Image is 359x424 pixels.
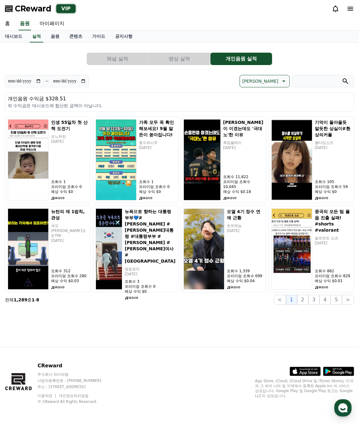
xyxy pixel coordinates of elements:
p: 조회수 882 [315,269,351,273]
p: 위 수익금은 대시보드에 합산된 금액이 아닙니다. [8,103,351,109]
p: 조회수 105 [315,179,351,184]
button: 1 [286,295,297,305]
p: 조회수 1 [51,179,88,184]
p: 명랑정치 [125,267,175,272]
button: 채널 실적 [87,53,148,65]
p: [DATE] [227,228,263,233]
p: 프리미엄 조회수 10,045 [223,179,263,189]
p: [DATE] [51,139,88,144]
p: wave [223,195,263,200]
h5: 가족 모두 꼭 확인해보세요! 9월 말 돈이 쏟아집니다! [139,119,175,138]
p: wave [51,285,88,290]
button: 4 [319,295,331,305]
a: 공지사항 [110,31,137,42]
p: 사업자등록번호 : [PHONE_NUMBER] [37,378,113,383]
p: 프리미엄 조회수 0 [125,284,175,289]
p: 주식회사 와이피랩 [37,372,113,377]
a: 가이드 [87,31,110,42]
p: wave [139,195,175,200]
p: [DATE] [315,145,351,150]
h5: 중국의 모든 팀 플옵 진출 실패! #shorts #valorant [315,208,351,233]
p: 예상 수익 $0 [315,189,351,194]
span: CReward [15,4,51,14]
button: [PERSON_NAME] [240,75,290,87]
p: 쿨타임쇼츠 [315,140,351,145]
p: 조회수 1 [139,179,175,184]
p: 프리미엄 조회수 0 [51,184,88,189]
p: 전체 중 - [5,297,39,303]
p: 발로란트 쇼츠 [315,236,351,241]
p: 프리미엄 조회수 280 [51,273,88,278]
p: CReward [37,362,113,369]
a: 기억이 돌아올듯 말듯한 상실이#환상의커플 기억이 돌아올듯 말듯한 상실이#환상의커플 쿨타임쇼츠 [DATE] 조회수 105 프리미엄 조회수 59 예상 수익 $0 wave [269,116,354,203]
a: 오열 4기 정수 연애 근황 오열 4기 정수 연애 근황 숏컷예능 [DATE] 조회수 1,339 프리미엄 조회수 699 예상 수익 $0.04 wave [181,206,266,292]
button: 개인음원 실적 [210,53,272,65]
h5: 기억이 돌아올듯 말듯한 상실이#환상의커플 [315,119,351,138]
p: 예상 수익 $0.01 [315,278,351,283]
a: 대화 [41,196,80,212]
button: 2 [297,295,308,305]
img: 뉴욕으로 향하는 대통령 부부💙#이재명 #이재명대통령 #대통령부부 #김혜경 #김혜경여사 #뉴욕 [96,208,122,290]
p: [DATE] [315,241,351,246]
a: 가족 모두 꼭 확인해보세요! 9월 말 돈이 쏟아집니다! 가족 모두 꼭 확인해보세요! 9월 말 돈이 쏟아집니다! 풍수와사주 [DATE] 조회수 1 프리미엄 조회수 0 예상 수익... [93,116,178,203]
a: 음원 [46,31,64,42]
a: 중국의 모든 팀 플옵 진출 실패! #shorts #valorant 중국의 모든 팀 플옵 진출 실패! #shorts #valorant 발로란트 쇼츠 [DATE] 조회수 882 ... [269,206,354,292]
h5: 뉴턴의 제 1법칙, 관성 [51,208,88,221]
p: 조회수 3 [125,279,175,284]
p: 예상 수익 $0.04 [227,278,263,283]
p: 풍수와사주 [139,140,175,145]
h5: 뉴욕으로 향하는 대통령 부부💙#[PERSON_NAME] #[PERSON_NAME]대통령 #대통령부부 #[PERSON_NAME] #[PERSON_NAME]여사 #[GEOGRAP... [125,208,175,264]
p: 예상 수익 $0 [51,189,88,194]
h5: [PERSON_NAME]이 이겼는데도 '극대노'한 이유 [223,119,263,138]
p: 예상 수익 $0.03 [51,278,88,283]
img: 가족 모두 꼭 확인해보세요! 9월 말 돈이 쏟아집니다! [96,119,136,200]
p: 축팡플레이 [223,140,263,145]
p: 프리미엄 조회수 59 [315,184,351,189]
p: 예상 수익 $0.18 [223,189,263,194]
p: [DATE] [139,145,175,150]
p: 개인음원 수익금 $328.51 [8,95,351,103]
a: 뉴욕으로 향하는 대통령 부부💙#이재명 #이재명대통령 #대통령부부 #김혜경 #김혜경여사 #뉴욕 뉴욕으로 향하는 대통령 부부💙#[PERSON_NAME] #[PERSON_NAME]... [93,206,178,292]
p: ~ [45,77,49,85]
strong: 1 [32,297,35,302]
p: 프리미엄 조회수 829 [315,273,351,278]
a: 실적 [30,31,43,42]
a: 인생 55일차 첫 산책 도전기 인생 55일차 첫 산책 도전기 포뇨하린 [DATE] 조회수 1 프리미엄 조회수 0 예상 수익 $0 wave [5,116,90,203]
button: 영상 실적 [149,53,210,65]
p: [DATE] [51,238,88,243]
p: 숏컷예능 [227,223,263,228]
a: 마이페이지 [35,17,69,30]
a: 콘텐츠 [64,31,87,42]
p: [PERSON_NAME] [242,77,278,85]
p: 예상 수익 $0 [125,289,175,294]
a: 설정 [80,196,119,212]
img: 오열 4기 정수 연애 근황 [184,208,224,290]
p: 포뇨하린 [51,134,88,139]
span: 홈 [19,206,23,211]
img: 손흥민이 이겼는데도 '극대노'한 이유 [184,119,221,200]
h5: 인생 55일차 첫 산책 도전기 [51,119,88,132]
a: 홈 [2,196,41,212]
p: [DATE] [125,272,175,277]
p: 조회수 312 [51,269,88,273]
p: 주소 : [STREET_ADDRESS] [37,384,113,389]
a: 이용약관 [37,394,57,398]
p: wave [315,195,351,200]
p: wave [315,285,351,290]
strong: 1,289 [14,297,27,302]
p: wave [125,295,175,300]
h5: 오열 4기 정수 연애 근황 [227,208,263,221]
p: wave [51,195,88,200]
p: wave [227,285,263,290]
span: 대화 [57,206,64,211]
button: 3 [308,295,319,305]
p: 예상 수익 $0 [139,189,175,194]
button: > [342,295,354,305]
img: 중국의 모든 팀 플옵 진출 실패! #shorts #valorant [271,208,312,290]
img: 기억이 돌아올듯 말듯한 상실이#환상의커플 [271,119,312,200]
div: VIP [56,4,76,13]
p: [DATE] [223,145,263,150]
